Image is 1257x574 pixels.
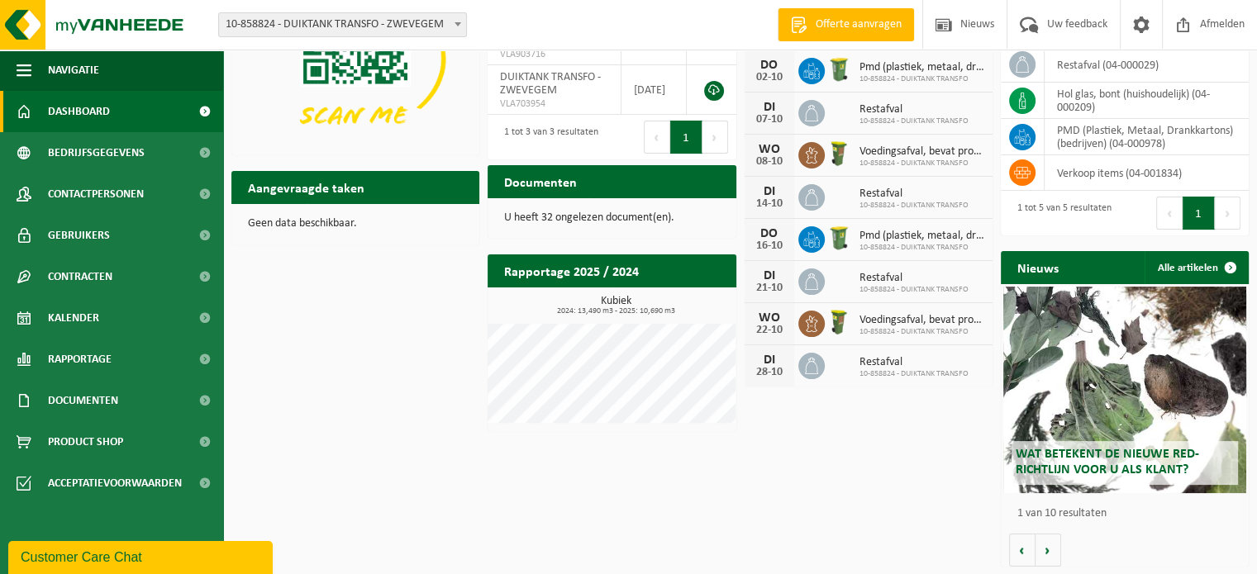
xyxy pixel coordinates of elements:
[48,132,145,173] span: Bedrijfsgegevens
[825,55,853,83] img: WB-0240-HPE-GN-51
[48,421,123,463] span: Product Shop
[859,201,969,211] span: 10-858824 - DUIKTANK TRANSFO
[859,74,984,84] span: 10-858824 - DUIKTANK TRANSFO
[753,282,786,294] div: 21-10
[753,198,786,210] div: 14-10
[1003,287,1246,493] a: Wat betekent de nieuwe RED-richtlijn voor u als klant?
[859,243,984,253] span: 10-858824 - DUIKTANK TRANSFO
[825,308,853,336] img: WB-0060-HPE-GN-51
[753,269,786,282] div: DI
[778,8,914,41] a: Offerte aanvragen
[753,240,786,252] div: 16-10
[48,380,118,421] span: Documenten
[1001,251,1075,283] h2: Nieuws
[859,145,984,159] span: Voedingsafval, bevat producten van dierlijke oorsprong, onverpakt, categorie 3
[859,187,969,201] span: Restafval
[496,307,736,315] span: 2024: 13,490 m3 - 2025: 10,690 m3
[613,287,735,320] a: Bekijk rapportage
[219,13,466,36] span: 10-858824 - DUIKTANK TRANSFO - ZWEVEGEM
[753,59,786,72] div: DO
[825,140,853,168] img: WB-0060-HPE-GN-51
[621,65,688,115] td: [DATE]
[1183,197,1215,230] button: 1
[488,165,593,197] h2: Documenten
[859,116,969,126] span: 10-858824 - DUIKTANK TRANSFO
[753,156,786,168] div: 08-10
[825,224,853,252] img: WB-0240-HPE-GN-51
[859,272,969,285] span: Restafval
[48,173,144,215] span: Contactpersonen
[500,48,608,61] span: VLA903716
[859,159,984,168] span: 10-858824 - DUIKTANK TRANSFO
[1009,534,1036,567] button: Vorige
[1145,251,1247,284] a: Alle artikelen
[670,121,702,154] button: 1
[48,463,182,504] span: Acceptatievoorwaarden
[859,327,984,337] span: 10-858824 - DUIKTANK TRANSFO
[496,296,736,315] h3: Kubiek
[48,339,112,380] span: Rapportage
[231,171,381,203] h2: Aangevraagde taken
[859,314,984,327] span: Voedingsafval, bevat producten van dierlijke oorsprong, onverpakt, categorie 3
[753,311,786,325] div: WO
[1215,197,1240,230] button: Next
[1036,534,1061,567] button: Volgende
[504,212,719,224] p: U heeft 32 ongelezen document(en).
[753,353,786,367] div: DI
[48,50,99,91] span: Navigatie
[1009,195,1112,231] div: 1 tot 5 van 5 resultaten
[1016,448,1199,477] span: Wat betekent de nieuwe RED-richtlijn voor u als klant?
[218,12,467,37] span: 10-858824 - DUIKTANK TRANSFO - ZWEVEGEM
[859,285,969,295] span: 10-858824 - DUIKTANK TRANSFO
[488,254,655,287] h2: Rapportage 2025 / 2024
[1017,508,1240,519] p: 1 van 10 resultaten
[48,91,110,132] span: Dashboard
[48,256,112,297] span: Contracten
[753,367,786,378] div: 28-10
[1045,119,1249,155] td: PMD (Plastiek, Metaal, Drankkartons) (bedrijven) (04-000978)
[1156,197,1183,230] button: Previous
[48,297,99,339] span: Kalender
[753,143,786,156] div: WO
[496,119,598,155] div: 1 tot 3 van 3 resultaten
[753,325,786,336] div: 22-10
[1045,83,1249,119] td: hol glas, bont (huishoudelijk) (04-000209)
[1045,155,1249,191] td: verkoop items (04-001834)
[859,230,984,243] span: Pmd (plastiek, metaal, drankkartons) (bedrijven)
[859,103,969,116] span: Restafval
[1045,47,1249,83] td: restafval (04-000029)
[859,61,984,74] span: Pmd (plastiek, metaal, drankkartons) (bedrijven)
[8,538,276,574] iframe: chat widget
[500,71,601,97] span: DUIKTANK TRANSFO - ZWEVEGEM
[753,101,786,114] div: DI
[753,185,786,198] div: DI
[248,218,463,230] p: Geen data beschikbaar.
[753,72,786,83] div: 02-10
[753,227,786,240] div: DO
[859,369,969,379] span: 10-858824 - DUIKTANK TRANSFO
[48,215,110,256] span: Gebruikers
[753,114,786,126] div: 07-10
[702,121,728,154] button: Next
[859,356,969,369] span: Restafval
[500,97,608,111] span: VLA703954
[812,17,906,33] span: Offerte aanvragen
[644,121,670,154] button: Previous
